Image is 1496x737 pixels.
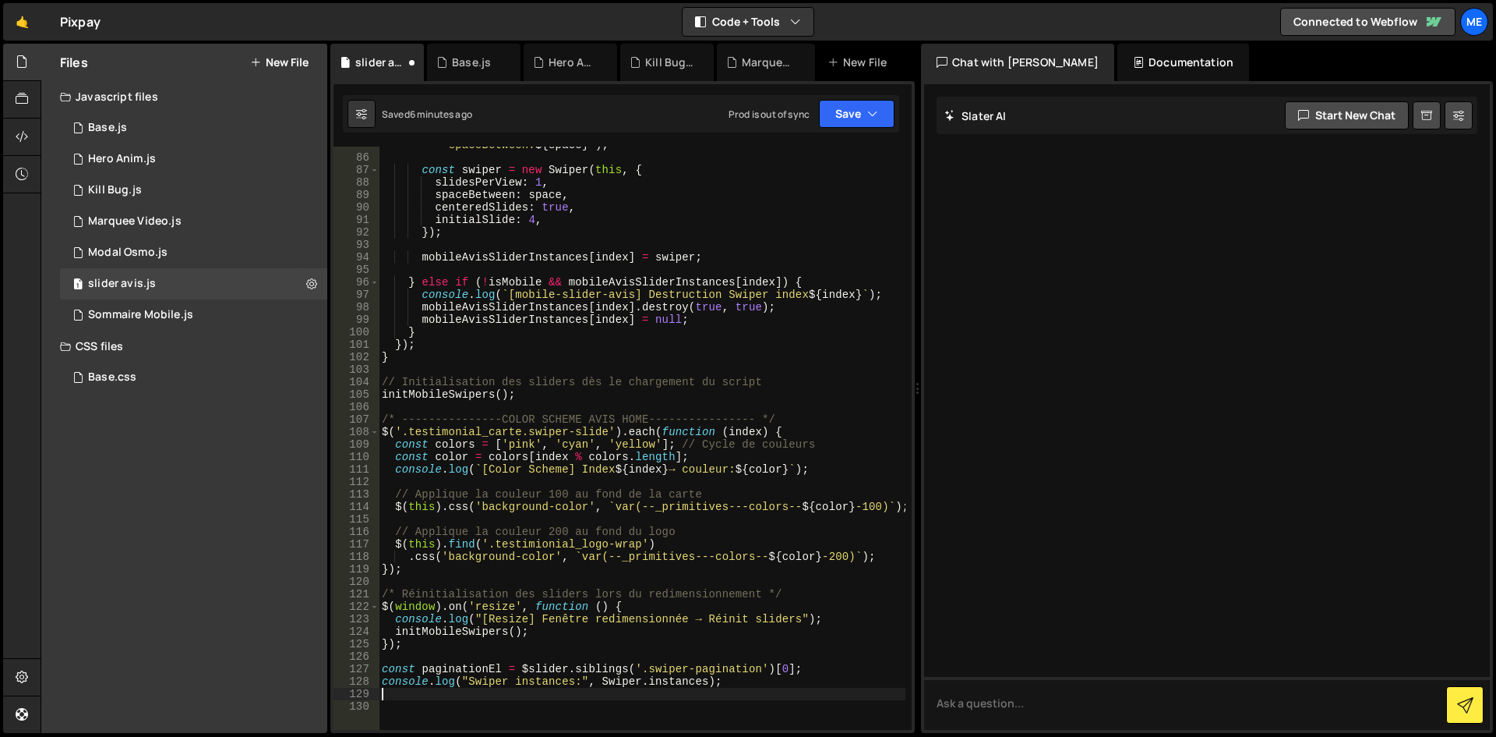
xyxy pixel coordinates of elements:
[333,476,379,488] div: 112
[60,206,333,237] div: 13787/36018.js
[333,388,379,401] div: 105
[333,501,379,513] div: 114
[60,237,333,268] div: 13787/35841.js
[410,108,472,121] div: 6 minutes ago
[944,108,1007,123] h2: Slater AI
[333,413,379,426] div: 107
[333,189,379,201] div: 89
[452,55,491,70] div: Base.js
[333,301,379,314] div: 98
[683,8,813,36] button: Code + Tools
[60,299,333,331] div: 13787/41547.js
[88,183,142,197] div: Kill Bug.js
[333,214,379,226] div: 91
[355,55,405,70] div: slider avis.js
[60,112,333,144] div: 13787/39742.js
[333,663,379,675] div: 127
[333,314,379,326] div: 99
[333,164,379,176] div: 87
[333,201,379,214] div: 90
[333,700,379,713] div: 130
[333,451,379,463] div: 110
[333,638,379,650] div: 125
[333,563,379,576] div: 119
[88,277,156,291] div: slider avis.js
[88,246,168,260] div: Modal Osmo.js
[333,239,379,251] div: 93
[549,55,598,70] div: Hero Anim.js
[333,601,379,613] div: 122
[88,308,193,322] div: Sommaire Mobile.js
[333,276,379,289] div: 96
[88,214,182,229] div: Marquee Video.js
[60,268,333,299] div: 13787/38639.js
[333,625,379,638] div: 124
[382,108,472,121] div: Saved
[1280,8,1455,36] a: Connected to Webflow
[333,401,379,413] div: 106
[921,44,1114,81] div: Chat with [PERSON_NAME]
[333,226,379,239] div: 92
[1285,101,1409,129] button: Start new chat
[3,3,41,41] a: 🤙
[819,100,894,128] button: Save
[333,538,379,551] div: 117
[333,176,379,189] div: 88
[60,54,88,71] h2: Files
[333,363,379,376] div: 103
[742,55,796,70] div: Marquee Video.js
[41,81,327,112] div: Javascript files
[60,175,333,206] div: 13787/40644.js
[333,576,379,588] div: 120
[333,264,379,276] div: 95
[250,56,309,69] button: New File
[1460,8,1488,36] a: Me
[88,370,136,384] div: Base.css
[333,151,379,164] div: 86
[41,331,327,362] div: CSS files
[645,55,695,70] div: Kill Bug.js
[333,438,379,451] div: 109
[73,279,83,292] span: 1
[60,362,327,393] div: 13787/35005.css
[333,376,379,388] div: 104
[60,144,333,175] div: 13787/37688.js
[333,326,379,338] div: 100
[333,338,379,351] div: 101
[333,675,379,688] div: 128
[333,251,379,264] div: 94
[333,289,379,301] div: 97
[88,121,127,135] div: Base.js
[333,513,379,526] div: 115
[333,351,379,363] div: 102
[1117,44,1249,81] div: Documentation
[333,463,379,476] div: 111
[729,108,810,121] div: Prod is out of sync
[333,426,379,438] div: 108
[827,55,893,70] div: New File
[333,588,379,601] div: 121
[333,688,379,700] div: 129
[333,650,379,663] div: 126
[60,12,101,31] div: Pixpay
[333,526,379,538] div: 116
[333,488,379,501] div: 113
[333,613,379,625] div: 123
[88,152,156,166] div: Hero Anim.js
[333,551,379,563] div: 118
